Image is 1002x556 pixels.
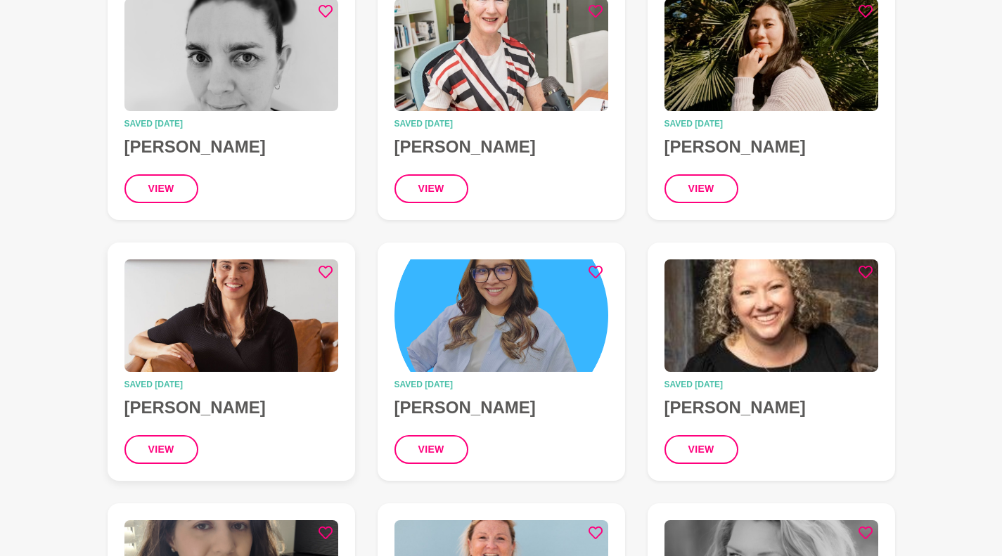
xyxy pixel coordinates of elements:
button: view [394,435,468,464]
h4: [PERSON_NAME] [664,397,878,418]
img: Vanessa Searing [124,259,338,372]
h4: [PERSON_NAME] [124,397,338,418]
time: Saved [DATE] [124,119,338,128]
h4: [PERSON_NAME] [394,397,608,418]
a: Mona SwarupSaved [DATE][PERSON_NAME]view [378,243,625,481]
h4: [PERSON_NAME] [664,136,878,157]
button: view [124,435,198,464]
img: Meredith Waterhouse [664,259,878,372]
h4: [PERSON_NAME] [394,136,608,157]
a: Meredith WaterhouseSaved [DATE][PERSON_NAME]view [648,243,895,481]
time: Saved [DATE] [394,380,608,389]
button: view [394,174,468,203]
time: Saved [DATE] [124,380,338,389]
img: Mona Swarup [394,259,608,372]
time: Saved [DATE] [664,380,878,389]
time: Saved [DATE] [394,119,608,128]
button: view [124,174,198,203]
time: Saved [DATE] [664,119,878,128]
a: Vanessa SearingSaved [DATE][PERSON_NAME]view [108,243,355,481]
button: view [664,435,738,464]
h4: [PERSON_NAME] [124,136,338,157]
button: view [664,174,738,203]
